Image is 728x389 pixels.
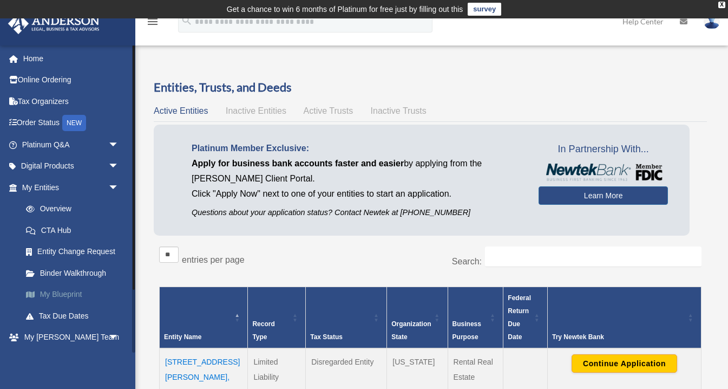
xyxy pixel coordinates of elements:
span: Federal Return Due Date [508,294,531,341]
p: by applying from the [PERSON_NAME] Client Portal. [192,156,522,186]
a: menu [146,19,159,28]
a: Online Ordering [8,69,135,91]
label: entries per page [182,255,245,264]
th: Record Type: Activate to sort [248,287,306,348]
th: Organization State: Activate to sort [387,287,448,348]
a: Tax Organizers [8,90,135,112]
p: Questions about your application status? Contact Newtek at [PHONE_NUMBER] [192,206,522,219]
span: In Partnership With... [539,141,668,158]
a: My Documentsarrow_drop_down [8,348,135,369]
a: Overview [15,198,130,220]
a: Tax Due Dates [15,305,135,327]
a: Entity Change Request [15,241,135,263]
span: Inactive Entities [226,106,286,115]
a: survey [468,3,501,16]
th: Try Newtek Bank : Activate to sort [548,287,701,348]
span: Active Entities [154,106,208,115]
span: Inactive Trusts [371,106,427,115]
th: Business Purpose: Activate to sort [448,287,503,348]
span: Tax Status [310,333,343,341]
h3: Entities, Trusts, and Deeds [154,79,707,96]
span: Organization State [391,320,431,341]
i: search [181,15,193,27]
i: menu [146,15,159,28]
span: arrow_drop_down [108,327,130,349]
p: Click "Apply Now" next to one of your entities to start an application. [192,186,522,202]
a: Platinum Q&Aarrow_drop_down [8,134,135,155]
span: Business Purpose [452,320,481,341]
a: Binder Walkthrough [15,262,135,284]
th: Federal Return Due Date: Activate to sort [503,287,548,348]
a: My [PERSON_NAME] Teamarrow_drop_down [8,327,135,348]
span: arrow_drop_down [108,348,130,370]
a: Order StatusNEW [8,112,135,134]
div: Get a chance to win 6 months of Platinum for free just by filling out this [227,3,463,16]
span: Entity Name [164,333,201,341]
div: NEW [62,115,86,131]
button: Continue Application [572,354,677,373]
img: NewtekBankLogoSM.png [544,164,663,181]
a: Learn More [539,186,668,205]
span: arrow_drop_down [108,155,130,178]
span: Apply for business bank accounts faster and easier [192,159,404,168]
span: Record Type [252,320,274,341]
th: Entity Name: Activate to invert sorting [160,287,248,348]
a: Digital Productsarrow_drop_down [8,155,135,177]
a: CTA Hub [15,219,135,241]
div: Try Newtek Bank [552,330,685,343]
img: User Pic [704,14,720,29]
div: close [718,2,725,8]
a: Home [8,48,135,69]
img: Anderson Advisors Platinum Portal [5,13,103,34]
a: My Entitiesarrow_drop_down [8,177,135,198]
label: Search: [452,257,482,266]
a: My Blueprint [15,284,135,306]
span: Active Trusts [304,106,353,115]
th: Tax Status: Activate to sort [306,287,387,348]
span: arrow_drop_down [108,177,130,199]
span: arrow_drop_down [108,134,130,156]
p: Platinum Member Exclusive: [192,141,522,156]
